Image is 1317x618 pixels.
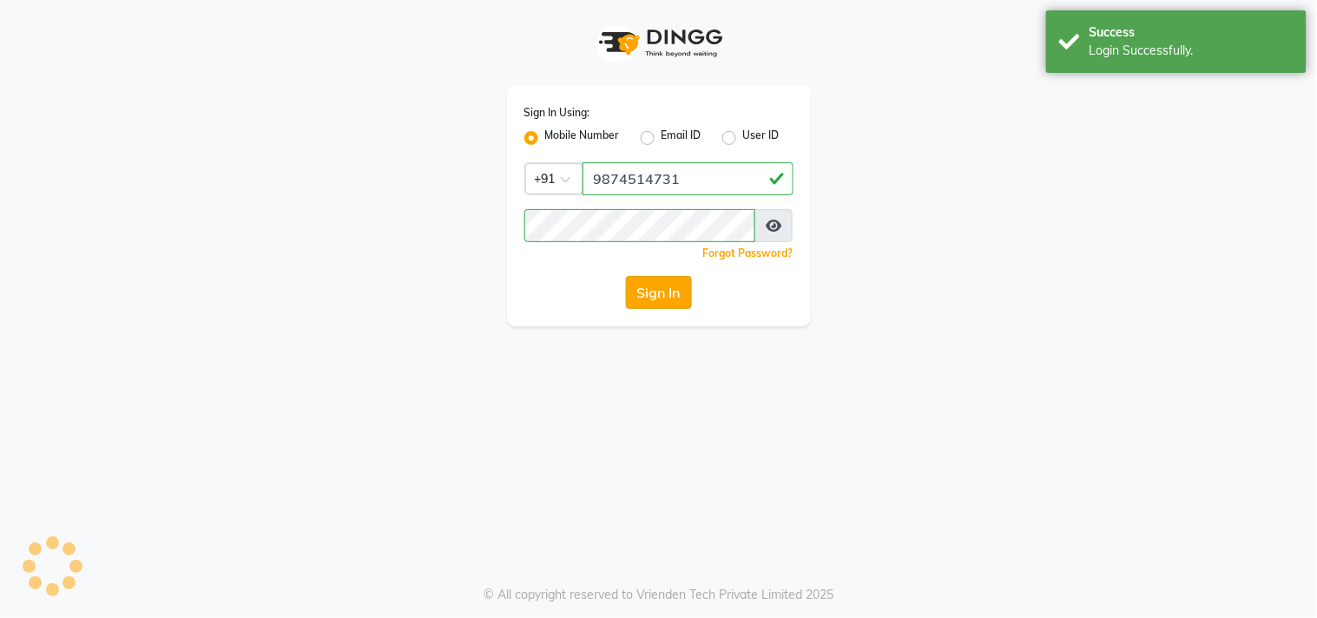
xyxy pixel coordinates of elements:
img: logo1.svg [589,17,728,69]
label: Email ID [662,128,701,148]
input: Username [583,162,793,195]
div: Login Successfully. [1090,42,1294,60]
label: Mobile Number [545,128,620,148]
label: Sign In Using: [524,105,590,121]
button: Sign In [626,276,692,309]
label: User ID [743,128,780,148]
input: Username [524,209,756,242]
a: Forgot Password? [703,247,793,260]
div: Success [1090,23,1294,42]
